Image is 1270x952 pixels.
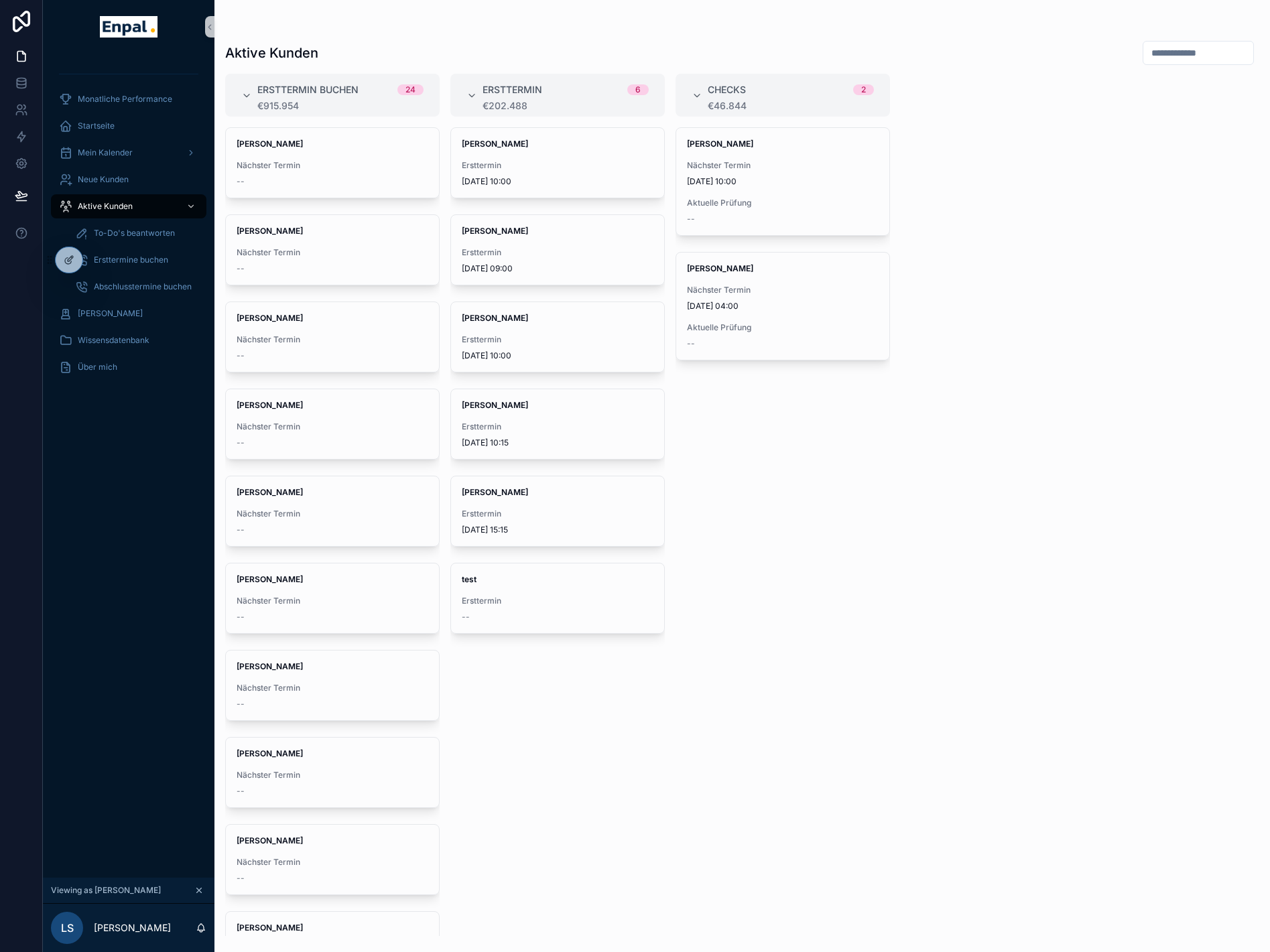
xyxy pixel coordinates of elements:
strong: [PERSON_NAME] [462,226,528,236]
span: Ersttermin [462,596,653,606]
strong: [PERSON_NAME] [237,748,303,758]
a: [PERSON_NAME]Nächster Termin-- [225,127,440,198]
span: Nächster Termin [237,247,428,258]
span: Ersttermin [462,508,653,519]
a: testErsttermin-- [450,563,665,634]
span: -- [237,612,245,622]
span: -- [237,350,245,361]
strong: [PERSON_NAME] [237,400,303,410]
span: Nächster Termin [237,770,428,780]
span: Checks [708,83,746,96]
a: [PERSON_NAME] [51,301,206,326]
span: Aktuelle Prüfung [687,322,879,333]
span: [DATE] 09:00 [462,263,653,274]
strong: [PERSON_NAME] [687,139,753,149]
span: Nächster Termin [687,160,879,171]
div: 2 [861,84,866,95]
a: Ersttermine buchen [67,248,206,272]
a: [PERSON_NAME]Nächster Termin-- [225,389,440,460]
div: €202.488 [483,100,649,111]
a: [PERSON_NAME]Ersttermin[DATE] 10:00 [450,127,665,198]
a: Monatliche Performance [51,87,206,111]
a: [PERSON_NAME]Ersttermin[DATE] 10:00 [450,301,665,372]
a: [PERSON_NAME]Ersttermin[DATE] 09:00 [450,214,665,285]
span: Nächster Termin [237,421,428,432]
span: Aktuelle Prüfung [687,198,879,208]
strong: [PERSON_NAME] [462,313,528,323]
span: Ersttermin [462,421,653,432]
strong: test [462,574,477,584]
a: [PERSON_NAME]Nächster Termin-- [225,737,440,808]
strong: [PERSON_NAME] [462,487,528,497]
span: -- [237,263,245,274]
span: Monatliche Performance [78,94,172,105]
span: Nächster Termin [237,596,428,606]
a: Mein Kalender [51,141,206,165]
div: €915.954 [257,100,424,111]
div: scrollable content [43,54,214,397]
div: €46.844 [708,100,874,111]
strong: [PERSON_NAME] [687,263,753,273]
span: -- [237,525,245,535]
a: [PERSON_NAME]Ersttermin[DATE] 15:15 [450,476,665,547]
strong: [PERSON_NAME] [237,574,303,584]
span: Nächster Termin [237,160,428,171]
a: [PERSON_NAME]Nächster Termin-- [225,650,440,721]
a: [PERSON_NAME]Nächster Termin[DATE] 10:00Aktuelle Prüfung-- [676,127,890,236]
span: -- [237,873,245,884]
span: -- [237,786,245,797]
span: Mein Kalender [78,147,133,158]
span: Über mich [78,362,117,372]
span: Ersttermin [462,334,653,345]
span: To-Do's beantworten [94,228,175,239]
span: [DATE] 10:00 [462,176,653,187]
span: -- [237,176,245,187]
a: [PERSON_NAME]Nächster Termin-- [225,476,440,547]
a: [PERSON_NAME]Nächster Termin[DATE] 04:00Aktuelle Prüfung-- [676,252,890,360]
span: [DATE] 10:15 [462,437,653,448]
span: Wissensdatenbank [78,335,149,346]
a: [PERSON_NAME]Nächster Termin-- [225,563,440,634]
span: [PERSON_NAME] [78,308,143,319]
a: Über mich [51,355,206,379]
span: Neue Kunden [78,174,129,185]
a: [PERSON_NAME]Nächster Termin-- [225,214,440,285]
a: Wissensdatenbank [51,328,206,352]
img: App logo [100,16,157,38]
strong: [PERSON_NAME] [237,661,303,671]
span: -- [687,214,695,224]
span: [DATE] 10:00 [687,176,879,187]
span: -- [237,699,245,709]
div: 6 [635,84,641,95]
span: Ersttermin [462,247,653,258]
span: Ersttermine buchen [94,255,168,265]
span: Startseite [78,121,115,131]
span: Nächster Termin [237,334,428,345]
a: Startseite [51,114,206,138]
a: To-Do's beantworten [67,221,206,245]
span: Viewing as [PERSON_NAME] [51,885,161,896]
span: -- [462,612,470,622]
span: Nächster Termin [687,285,879,295]
span: Ersttermin [483,83,542,96]
a: [PERSON_NAME]Nächster Termin-- [225,301,440,372]
strong: [PERSON_NAME] [237,139,303,149]
span: Nächster Termin [237,508,428,519]
span: [DATE] 15:15 [462,525,653,535]
strong: [PERSON_NAME] [462,400,528,410]
span: -- [687,338,695,349]
a: Neue Kunden [51,167,206,192]
span: Aktive Kunden [78,201,133,212]
a: Aktive Kunden [51,194,206,218]
span: LS [61,920,74,936]
span: Nächster Termin [237,683,428,693]
span: Ersttermin buchen [257,83,359,96]
span: Ersttermin [462,160,653,171]
span: Abschlusstermine buchen [94,281,192,292]
span: [DATE] 04:00 [687,301,879,312]
div: 24 [405,84,416,95]
strong: [PERSON_NAME] [237,923,303,933]
a: [PERSON_NAME]Ersttermin[DATE] 10:15 [450,389,665,460]
strong: [PERSON_NAME] [462,139,528,149]
p: [PERSON_NAME] [94,921,171,935]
